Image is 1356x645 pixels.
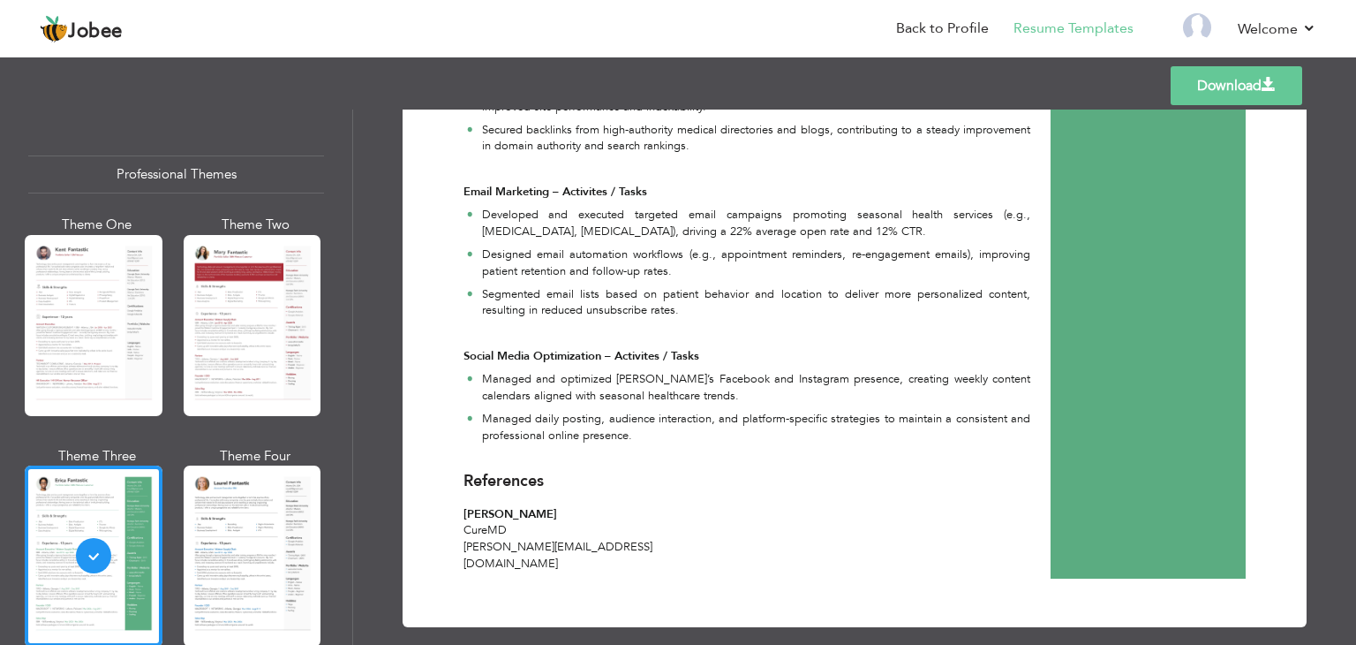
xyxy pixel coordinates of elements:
a: Welcome [1238,19,1316,40]
div: Theme Four [187,447,325,466]
a: Jobee [40,15,123,43]
div: Professional Themes [28,156,324,193]
a: Back to Profile [896,19,989,39]
div: Theme Two [187,216,325,234]
span: References [463,470,544,492]
strong: Social Media Optimization – Activites / Tasks [463,348,699,364]
a: Download [1171,66,1302,105]
div: [PERSON_NAME] [463,506,737,523]
div: Theme Three [28,447,166,466]
span: Jobee [68,22,123,42]
div: [PERSON_NAME][EMAIL_ADDRESS][DOMAIN_NAME] [463,539,737,572]
img: Profile Img [1183,13,1211,42]
img: jobee.io [40,15,68,43]
div: Theme One [28,216,166,234]
strong: Email Marketing – Activites / Tasks [463,184,647,200]
p: Managed and optimized [PERSON_NAME]’s Facebook and Instagram presence, creating weekly content ca... [482,371,1031,404]
p: Developed and executed targeted email campaigns promoting seasonal health services (e.g., [MEDICA... [482,207,1031,239]
p: Secured backlinks from high-authority medical directories and blogs, contributing to a steady imp... [482,122,1031,155]
p: Managed daily posting, audience interaction, and platform-specific strategies to maintain a consi... [482,411,1031,444]
p: Designed email automation workflows (e.g., appointment reminders, re-engagement emails), improvin... [482,247,1031,279]
a: Resume Templates [1013,19,1134,39]
p: Segmented email lists based on patient behavior and location to deliver more personalized content... [482,286,1031,319]
div: CureMD [463,522,737,539]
